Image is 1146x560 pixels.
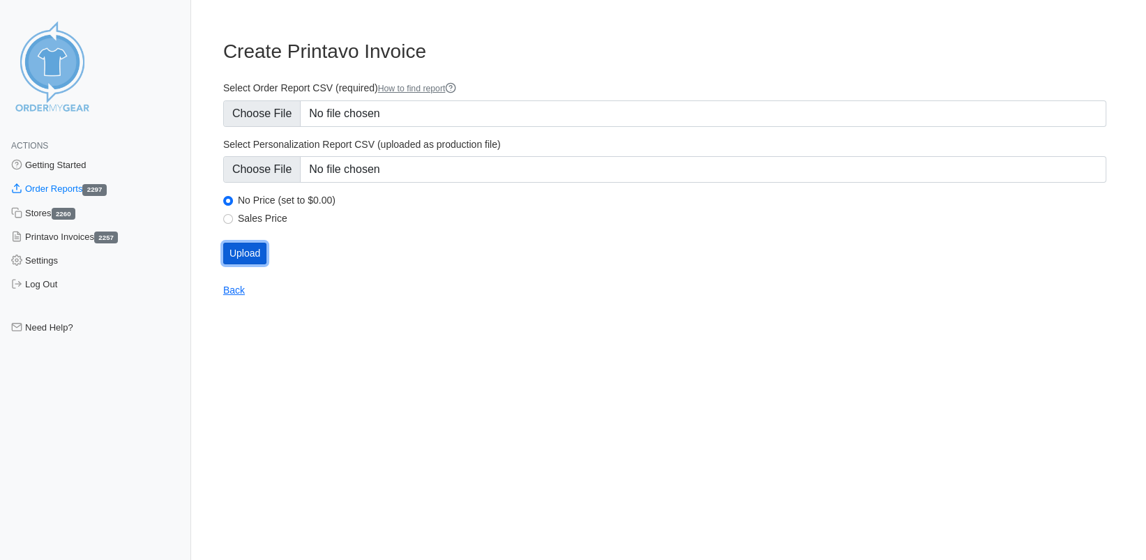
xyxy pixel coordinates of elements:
[238,194,1106,206] label: No Price (set to $0.00)
[223,40,1106,63] h3: Create Printavo Invoice
[223,82,1106,95] label: Select Order Report CSV (required)
[82,184,106,196] span: 2297
[223,243,266,264] input: Upload
[223,285,245,296] a: Back
[52,208,75,220] span: 2260
[223,138,1106,151] label: Select Personalization Report CSV (uploaded as production file)
[11,141,48,151] span: Actions
[238,212,1106,225] label: Sales Price
[378,84,457,93] a: How to find report
[94,232,118,243] span: 2257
